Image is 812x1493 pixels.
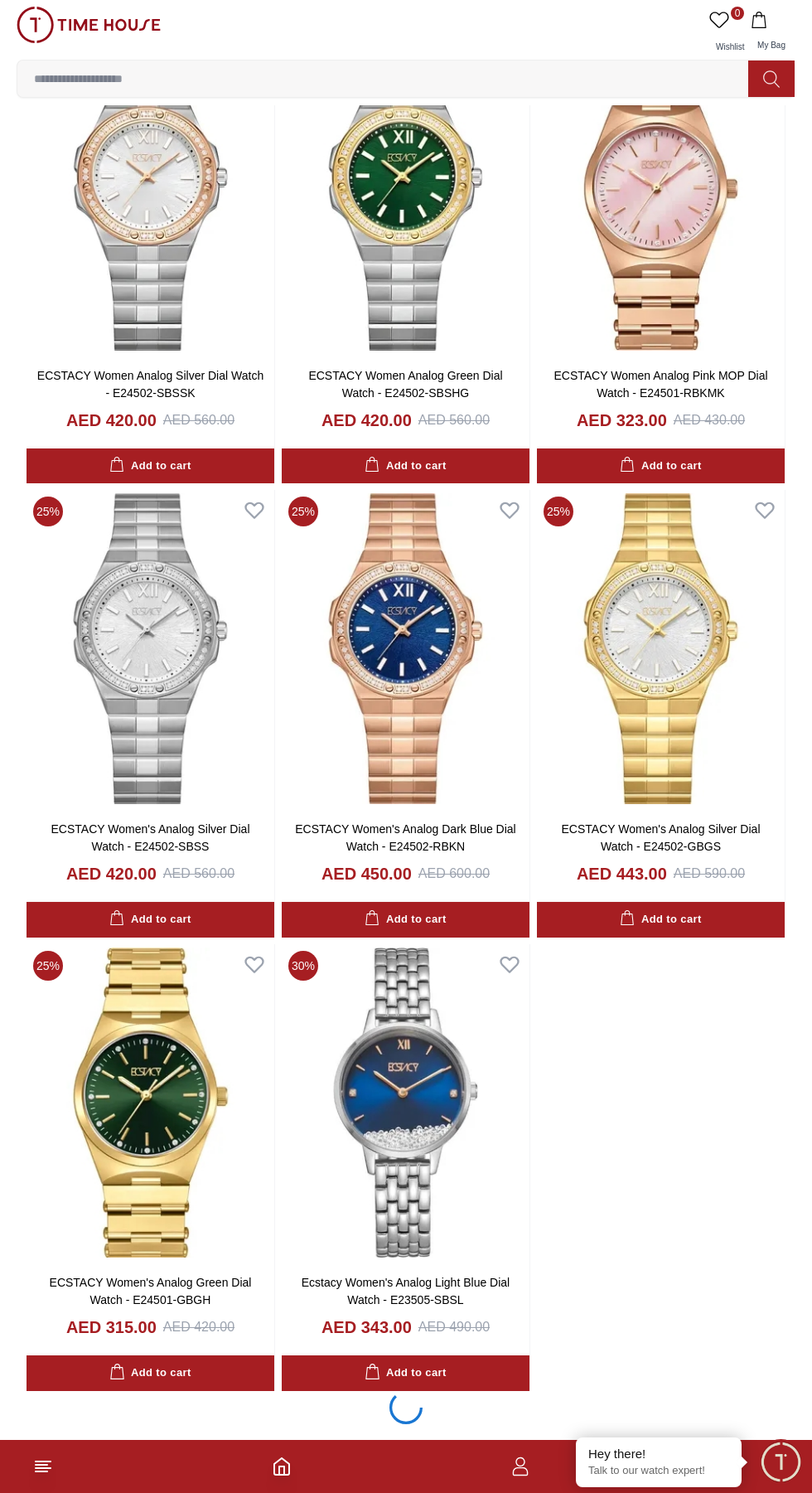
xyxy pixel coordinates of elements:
button: Add to cart [27,902,274,938]
div: Add to cart [365,910,446,929]
a: ECSTACY Women's Analog Silver Dial Watch - E24502-SBSS [51,822,250,853]
button: Add to cart [537,448,785,484]
div: Add to cart [365,457,446,476]
div: Add to cart [109,457,191,476]
div: AED 560.00 [418,410,490,430]
a: ECSTACY Women's Analog Silver Dial Watch - E24502-GBGS [562,822,761,853]
a: 0Wishlist [706,7,747,60]
a: ECSTACY Women Analog Silver Dial Watch - E24502-SBSSK [37,369,263,400]
img: ECSTACY Women's Analog Silver Dial Watch - E24502-SBSS [27,490,274,807]
button: My Bag [747,7,795,60]
div: AED 430.00 [674,410,745,430]
a: Home [272,1457,292,1476]
img: ECSTACY Women's Analog Green Dial Watch - E24501-GBGH [27,944,274,1261]
div: AED 490.00 [418,1317,490,1337]
h4: AED 450.00 [321,862,412,885]
div: AED 590.00 [674,864,745,884]
h4: AED 323.00 [577,409,667,432]
h4: AED 315.00 [66,1316,157,1339]
div: Hey there! [588,1446,729,1462]
h4: AED 420.00 [321,409,412,432]
button: Add to cart [282,448,529,484]
img: ECSTACY Women's Analog Dark Blue Dial Watch - E24502-RBKN [282,490,529,807]
a: ECSTACY Women Analog Green Dial Watch - E24502-SBSHG [308,369,502,400]
button: Add to cart [282,1355,529,1391]
span: 25 % [544,497,573,526]
div: AED 560.00 [163,864,234,884]
span: 25 % [33,497,63,526]
button: Add to cart [27,1355,274,1391]
div: Add to cart [620,910,701,929]
h4: AED 420.00 [66,862,157,885]
img: ECSTACY Women Analog Pink MOP Dial Watch - E24501-RBKMK [537,36,785,353]
div: AED 600.00 [418,864,490,884]
h4: AED 343.00 [321,1316,412,1339]
button: Add to cart [282,902,529,938]
img: ... [17,7,161,43]
div: AED 420.00 [163,1317,234,1337]
span: 0 [731,7,744,20]
div: AED 560.00 [163,410,234,430]
span: Wishlist [709,42,751,51]
h4: AED 443.00 [577,862,667,885]
p: Talk to our watch expert! [588,1464,729,1478]
button: Add to cart [537,902,785,938]
div: Add to cart [109,910,191,929]
a: ECSTACY Women's Analog Green Dial Watch - E24501-GBGH [50,1276,252,1306]
div: Chat Widget [758,1439,804,1485]
span: My Bag [751,41,792,50]
img: ECSTACY Women Analog Silver Dial Watch - E24502-SBSSK [27,36,274,353]
a: Ecstacy Women's Analog Light Blue Dial Watch - E23505-SBSL [302,1276,510,1306]
button: Add to cart [27,448,274,484]
img: ECSTACY Women's Analog Silver Dial Watch - E24502-GBGS [537,490,785,807]
span: 30 % [288,951,318,981]
div: Add to cart [109,1364,191,1383]
h4: AED 420.00 [66,409,157,432]
a: ECSTACY Women Analog Pink MOP Dial Watch - E24501-RBKMK [553,369,767,400]
span: 25 % [33,951,63,981]
a: ECSTACY Women's Analog Dark Blue Dial Watch - E24502-RBKN [295,822,515,853]
div: Add to cart [620,457,701,476]
span: 25 % [288,497,318,526]
img: Ecstacy Women's Analog Light Blue Dial Watch - E23505-SBSL [282,944,529,1261]
div: Add to cart [365,1364,446,1383]
img: ECSTACY Women Analog Green Dial Watch - E24502-SBSHG [282,36,529,353]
